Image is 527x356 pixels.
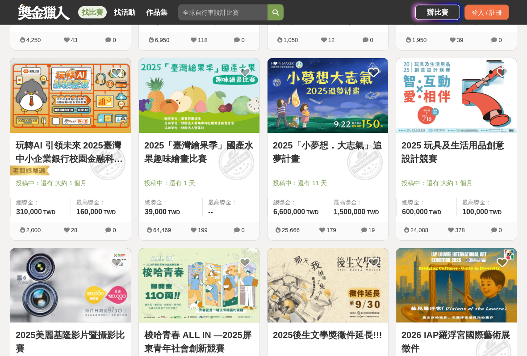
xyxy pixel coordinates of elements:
[457,37,463,44] span: 39
[429,210,441,216] span: TWD
[402,139,511,166] a: 2025 玩具及生活用品創意設計競賽
[139,59,259,133] img: Cover Image
[464,5,509,20] div: 登入 / 註冊
[368,227,375,234] span: 19
[10,249,131,323] img: Cover Image
[142,6,171,19] a: 作品集
[153,227,171,234] span: 64,469
[402,208,428,216] span: 600,000
[16,139,125,166] a: 玩轉AI 引領未來 2025臺灣中小企業銀行校園金融科技創意挑戰賽
[282,227,300,234] span: 25,666
[241,37,244,44] span: 0
[268,249,388,323] img: Cover Image
[145,199,197,208] span: 總獎金：
[462,199,511,208] span: 最高獎金：
[306,210,318,216] span: TWD
[145,208,167,216] span: 39,000
[462,208,488,216] span: 100,000
[455,227,465,234] span: 378
[10,59,131,134] a: Cover Image
[10,59,131,133] img: Cover Image
[144,179,254,188] span: 投稿中：還有 1 天
[402,329,511,356] a: 2026 IAP羅浮宮國際藝術展徵件
[139,59,259,134] a: Cover Image
[402,179,511,188] span: 投稿中：還有 大約 1 個月
[8,165,50,178] img: 老闆娘嚴選
[76,208,102,216] span: 160,000
[113,37,116,44] span: 0
[43,210,55,216] span: TWD
[113,227,116,234] span: 0
[273,208,305,216] span: 6,600,000
[498,37,502,44] span: 0
[16,179,125,188] span: 投稿中：還有 大約 1 個月
[273,139,383,166] a: 2025「小夢想．大志氣」追夢計畫
[139,249,259,323] img: Cover Image
[396,59,517,134] a: Cover Image
[71,227,77,234] span: 28
[104,210,116,216] span: TWD
[71,37,77,44] span: 43
[144,329,254,356] a: 梭哈青春 ALL IN —2025屏東青年社會創新競賽
[273,199,322,208] span: 總獎金：
[396,249,517,323] img: Cover Image
[76,199,125,208] span: 最高獎金：
[241,227,244,234] span: 0
[198,37,208,44] span: 118
[155,37,170,44] span: 6,950
[16,208,42,216] span: 310,000
[110,6,139,19] a: 找活動
[16,329,125,356] a: 2025美麗基隆影片暨攝影比賽
[273,179,383,188] span: 投稿中：還有 11 天
[198,227,208,234] span: 199
[208,199,254,208] span: 最高獎金：
[367,210,379,216] span: TWD
[268,59,388,133] img: Cover Image
[412,37,427,44] span: 1,950
[334,199,383,208] span: 最高獎金：
[178,4,268,21] input: 全球自行車設計比賽
[208,208,213,216] span: --
[402,199,451,208] span: 總獎金：
[498,227,502,234] span: 0
[370,37,373,44] span: 0
[78,6,107,19] a: 找比賽
[334,208,365,216] span: 1,500,000
[396,59,517,133] img: Cover Image
[268,59,388,134] a: Cover Image
[26,227,41,234] span: 2,000
[326,227,336,234] span: 179
[410,227,428,234] span: 24,088
[489,210,502,216] span: TWD
[26,37,41,44] span: 4,250
[168,210,180,216] span: TWD
[415,5,460,20] a: 辦比賽
[328,37,335,44] span: 12
[273,329,383,342] a: 2025後生文學獎徵件延長!!!
[284,37,298,44] span: 1,050
[144,139,254,166] a: 2025「臺灣繪果季」國產水果趣味繪畫比賽
[16,199,65,208] span: 總獎金：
